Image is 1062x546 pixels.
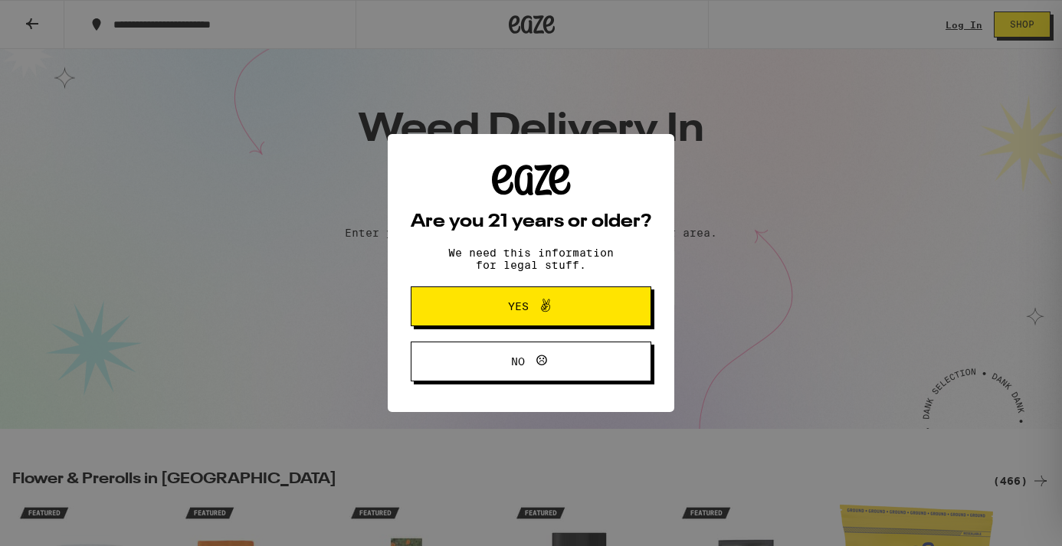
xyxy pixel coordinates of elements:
[508,301,529,312] span: Yes
[411,342,651,381] button: No
[435,247,627,271] p: We need this information for legal stuff.
[411,213,651,231] h2: Are you 21 years or older?
[9,11,110,23] span: Hi. Need any help?
[511,356,525,367] span: No
[411,286,651,326] button: Yes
